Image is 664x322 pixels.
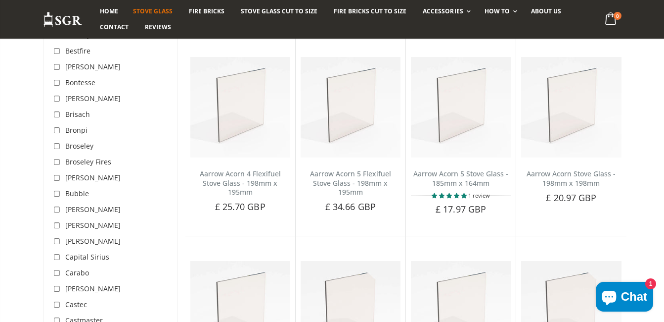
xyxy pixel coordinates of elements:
span: £ 17.97 GBP [436,203,486,215]
img: Stove Glass Replacement [43,11,83,28]
span: 5.00 stars [432,192,468,199]
span: About us [531,7,561,15]
a: Contact [92,19,136,35]
span: Contact [100,23,129,31]
span: [PERSON_NAME] [65,62,121,71]
span: Fire Bricks Cut To Size [334,7,406,15]
span: Castec [65,300,87,309]
span: Brisach [65,109,90,119]
span: Capital Sirius [65,252,109,262]
span: Bronpi [65,125,88,135]
span: Carabo [65,268,89,277]
span: £ 20.97 GBP [546,192,596,204]
img: Aarrow Acorn 5 Flexifuel Stove Glass - 198mm x 195mm [301,57,400,157]
a: Aarrow Acorn 5 Flexifuel Stove Glass - 198mm x 195mm [310,169,391,197]
span: 1 review [468,192,490,199]
span: [PERSON_NAME] [65,220,121,230]
span: [PERSON_NAME] [65,94,121,103]
span: [PERSON_NAME] [65,173,121,182]
span: How To [485,7,510,15]
span: £ 25.70 GBP [215,201,266,213]
a: Aarrow Acorn 5 Stove Glass - 185mm x 164mm [413,169,508,188]
span: Fire Bricks [189,7,224,15]
a: Fire Bricks Cut To Size [326,3,414,19]
span: [PERSON_NAME] [65,284,121,293]
span: £ 34.66 GBP [325,201,376,213]
span: Accessories [423,7,463,15]
a: Aarrow Acorn 4 Flexifuel Stove Glass - 198mm x 195mm [200,169,281,197]
inbox-online-store-chat: Shopify online store chat [593,282,656,314]
span: Broseley [65,141,93,151]
span: [PERSON_NAME] [65,205,121,214]
a: Accessories [415,3,475,19]
span: Stove Glass [133,7,173,15]
a: About us [524,3,569,19]
a: Stove Glass [126,3,180,19]
a: Aarrow Acorn Stove Glass - 198mm x 198mm [527,169,616,188]
img: Aarrow Acorn 4 Flexifuel replacement stove glass [190,57,290,157]
a: 0 [601,10,621,29]
span: Home [100,7,118,15]
span: 0 [614,12,621,20]
a: Fire Bricks [181,3,232,19]
span: Broseley Fires [65,157,111,166]
a: Reviews [137,19,178,35]
a: Home [92,3,126,19]
img: Aarrow Acorn Stove Glass - 198mm x 198mm [521,57,621,157]
span: [PERSON_NAME] [65,236,121,246]
span: Bubble [65,189,89,198]
a: Stove Glass Cut To Size [233,3,325,19]
a: How To [477,3,522,19]
span: Bontesse [65,78,95,87]
span: Stove Glass Cut To Size [241,7,317,15]
img: Aarrow Acorn 5 Stove Glass [411,57,511,157]
span: Bestfire [65,46,90,55]
span: Reviews [145,23,171,31]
